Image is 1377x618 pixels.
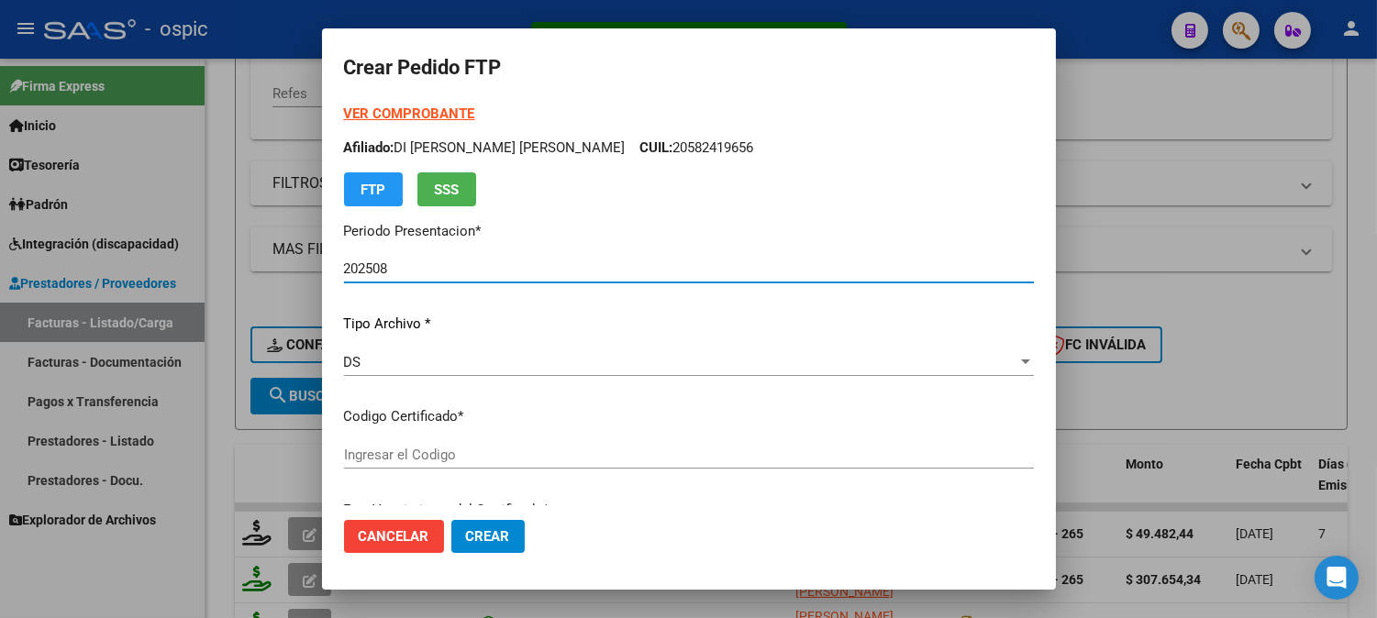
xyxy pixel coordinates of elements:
[344,520,444,553] button: Cancelar
[361,182,385,198] span: FTP
[640,139,673,156] span: CUIL:
[344,50,1034,85] h2: Crear Pedido FTP
[344,500,1034,521] p: Fec. Vencimiento del Certificado
[451,520,525,553] button: Crear
[344,139,394,156] span: Afiliado:
[344,406,1034,427] p: Codigo Certificado
[344,314,1034,335] p: Tipo Archivo *
[434,182,459,198] span: SSS
[466,528,510,545] span: Crear
[417,172,476,206] button: SSS
[344,221,1034,242] p: Periodo Presentacion
[344,138,1034,159] p: DI [PERSON_NAME] [PERSON_NAME] 20582419656
[344,105,475,122] a: VER COMPROBANTE
[1315,556,1359,600] div: Open Intercom Messenger
[344,354,361,370] span: DS
[359,528,429,545] span: Cancelar
[344,172,403,206] button: FTP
